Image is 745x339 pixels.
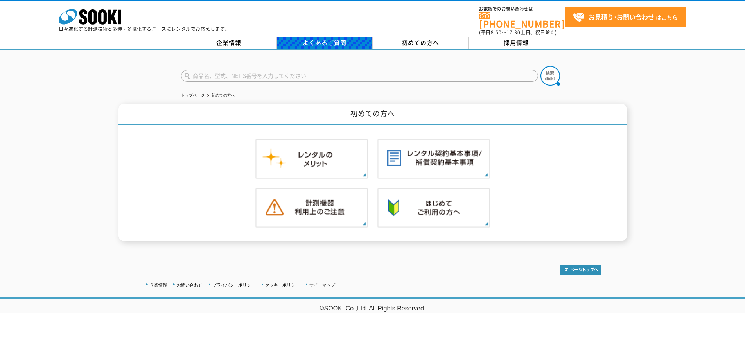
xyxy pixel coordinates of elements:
[59,27,230,31] p: 日々進化する計測技術と多種・多様化するニーズにレンタルでお応えします。
[255,188,368,228] img: 計測機器ご利用上のご注意
[265,283,300,287] a: クッキーポリシー
[479,7,565,11] span: お電話でのお問い合わせは
[277,37,373,49] a: よくあるご質問
[181,37,277,49] a: 企業情報
[565,7,686,27] a: お見積り･お問い合わせはこちら
[479,12,565,28] a: [PHONE_NUMBER]
[181,70,538,82] input: 商品名、型式、NETIS番号を入力してください
[377,139,490,179] img: レンタル契約基本事項／補償契約基本事項
[560,265,601,275] img: トップページへ
[469,37,564,49] a: 採用情報
[573,11,678,23] span: はこちら
[540,66,560,86] img: btn_search.png
[206,91,235,100] li: 初めての方へ
[373,37,469,49] a: 初めての方へ
[506,29,521,36] span: 17:30
[212,283,255,287] a: プライバシーポリシー
[402,38,439,47] span: 初めての方へ
[309,283,335,287] a: サイトマップ
[589,12,654,22] strong: お見積り･お問い合わせ
[255,139,368,179] img: レンタルのメリット
[377,188,490,228] img: 初めての方へ
[181,93,205,97] a: トップページ
[150,283,167,287] a: 企業情報
[479,29,557,36] span: (平日 ～ 土日、祝日除く)
[491,29,502,36] span: 8:50
[118,104,627,125] h1: 初めての方へ
[177,283,203,287] a: お問い合わせ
